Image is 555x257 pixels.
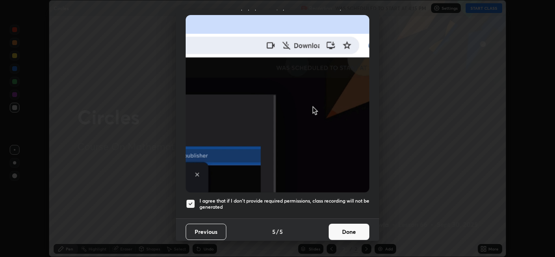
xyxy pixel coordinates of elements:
h4: / [276,227,279,236]
button: Done [329,224,369,240]
h4: 5 [280,227,283,236]
h4: 5 [272,227,275,236]
h5: I agree that if I don't provide required permissions, class recording will not be generated [199,198,369,210]
img: downloads-permission-blocked.gif [186,15,369,192]
button: Previous [186,224,226,240]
